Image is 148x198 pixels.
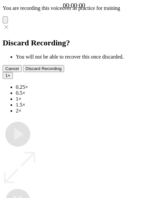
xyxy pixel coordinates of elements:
button: Cancel [3,65,22,72]
button: 1× [3,72,13,79]
a: 00:00:00 [63,2,85,9]
li: 1.5× [16,102,145,108]
li: 2× [16,108,145,114]
li: 1× [16,96,145,102]
li: 0.5× [16,90,145,96]
p: You are recording this voiceover as practice for training [3,5,145,11]
li: You will not be able to recover this once discarded. [16,54,145,60]
button: Discard Recording [23,65,64,72]
h2: Discard Recording? [3,38,145,47]
span: 1 [5,73,8,78]
li: 0.25× [16,84,145,90]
